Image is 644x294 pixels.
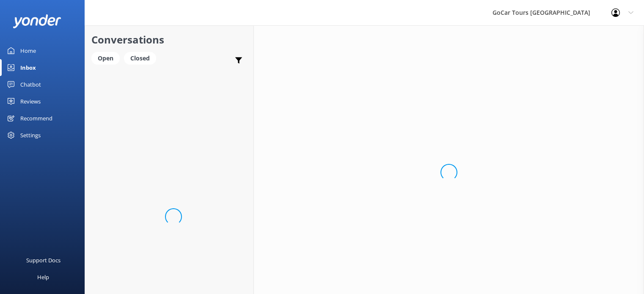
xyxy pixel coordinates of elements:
[26,252,61,269] div: Support Docs
[124,52,156,65] div: Closed
[20,93,41,110] div: Reviews
[37,269,49,286] div: Help
[20,76,41,93] div: Chatbot
[13,14,61,28] img: yonder-white-logo.png
[91,32,247,48] h2: Conversations
[20,59,36,76] div: Inbox
[124,53,160,63] a: Closed
[20,127,41,144] div: Settings
[20,42,36,59] div: Home
[91,52,120,65] div: Open
[91,53,124,63] a: Open
[20,110,52,127] div: Recommend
